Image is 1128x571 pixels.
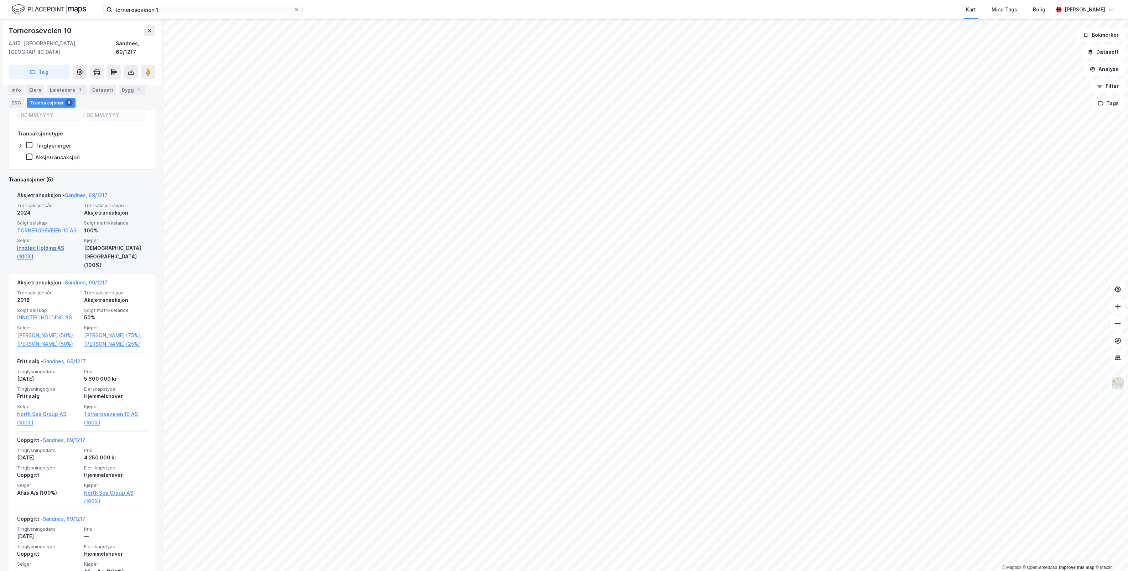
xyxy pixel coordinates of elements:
[17,325,80,331] span: Selger
[84,410,147,427] a: Torneroseveien 10 AS (100%)
[17,392,80,401] div: Fritt salg
[119,85,145,95] div: Bygg
[35,154,80,161] div: Aksjetransaksjon
[17,340,80,348] a: [PERSON_NAME] (50%)
[1002,565,1022,570] a: Mapbox
[89,85,116,95] div: Datasett
[84,202,147,209] span: Transaksjonstype
[17,191,108,202] div: Aksjetransaksjon -
[84,290,147,296] span: Transaksjonstype
[1092,96,1125,110] button: Tags
[17,244,80,261] a: Innotec Holding AS (100%)
[43,358,86,364] a: Sandnes, 69/1217
[35,142,71,149] div: Tinglysninger
[11,3,86,16] img: logo.f888ab2527a4732fd821a326f86c7f29.svg
[84,550,147,558] div: Hjemmelshaver
[1092,537,1128,571] div: Kontrollprogram for chat
[9,65,70,79] button: Tag
[17,314,72,320] a: INNOTEC HOLDING AS
[17,220,80,226] span: Solgt selskap
[1082,45,1125,59] button: Datasett
[84,340,147,348] a: [PERSON_NAME] (25%)
[17,209,80,217] div: 2024
[17,482,80,488] span: Selger
[84,465,147,471] span: Eierskapstype
[84,313,147,322] div: 50%
[26,85,44,95] div: Eiere
[18,109,80,120] input: DD.MM.YYYY
[9,39,116,56] div: 4315, [GEOGRAPHIC_DATA], [GEOGRAPHIC_DATA]
[17,227,77,233] a: TORNEROSEVEIEN 10 AS
[17,357,86,369] div: Fritt salg -
[17,331,80,340] a: [PERSON_NAME] (50%),
[17,550,80,558] div: Uoppgitt
[1084,62,1125,76] button: Analyse
[17,561,80,567] span: Selger
[1059,565,1095,570] a: Improve this map
[84,220,147,226] span: Solgt matrikkelandel
[84,109,146,120] input: DD.MM.YYYY
[17,453,80,462] div: [DATE]
[17,436,85,447] div: Uoppgitt -
[116,39,155,56] div: Sandnes, 69/1217
[1023,565,1057,570] a: OpenStreetMap
[1077,28,1125,42] button: Bokmerker
[17,471,80,479] div: Uoppgitt
[27,98,76,108] div: Transaksjoner
[17,375,80,383] div: [DATE]
[84,544,147,550] span: Eierskapstype
[17,465,80,471] span: Tinglysningstype
[84,532,147,541] div: —
[43,516,85,522] a: Sandnes, 69/1217
[17,526,80,532] span: Tinglysningsdato
[17,447,80,453] span: Tinglysningsdato
[17,410,80,427] a: North Sea Group AS (100%)
[17,532,80,541] div: [DATE]
[9,175,155,184] div: Transaksjoner (5)
[84,369,147,375] span: Pris
[9,25,73,36] div: Torneroseveien 10
[84,482,147,488] span: Kjøper
[9,85,24,95] div: Info
[17,544,80,550] span: Tinglysningstype
[84,471,147,479] div: Hjemmelshaver
[84,561,147,567] span: Kjøper
[1065,5,1105,14] div: [PERSON_NAME]
[84,226,147,235] div: 100%
[17,307,80,313] span: Solgt selskap
[84,386,147,392] span: Eierskapstype
[84,447,147,453] span: Pris
[84,331,147,340] a: [PERSON_NAME] (75%),
[135,86,142,93] div: 1
[17,369,80,375] span: Tinglysningsdato
[1111,377,1125,390] img: Z
[17,237,80,243] span: Selger
[966,5,976,14] div: Kart
[84,392,147,401] div: Hjemmelshaver
[84,237,147,243] span: Kjøper
[992,5,1017,14] div: Mine Tags
[1033,5,1045,14] div: Bolig
[84,296,147,304] div: Aksjetransaksjon
[84,526,147,532] span: Pris
[66,99,73,106] div: 5
[1092,537,1128,571] iframe: Chat Widget
[17,386,80,392] span: Tinglysningstype
[17,296,80,304] div: 2018
[65,192,108,198] a: Sandnes, 69/1217
[47,85,87,95] div: Leietakere
[1091,79,1125,93] button: Filter
[9,98,24,108] div: ESG
[84,209,147,217] div: Aksjetransaksjon
[65,279,108,285] a: Sandnes, 69/1217
[84,489,147,506] a: North Sea Group AS (100%)
[17,489,80,497] div: Afas A/s (100%)
[17,515,85,526] div: Uoppgitt -
[17,278,108,290] div: Aksjetransaksjon -
[43,437,85,443] a: Sandnes, 69/1217
[17,290,80,296] span: Transaksjonsår
[84,325,147,331] span: Kjøper
[84,244,147,269] div: [DEMOGRAPHIC_DATA][GEOGRAPHIC_DATA] (100%)
[84,375,147,383] div: 5 600 000 kr
[17,129,63,138] div: Transaksjonstype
